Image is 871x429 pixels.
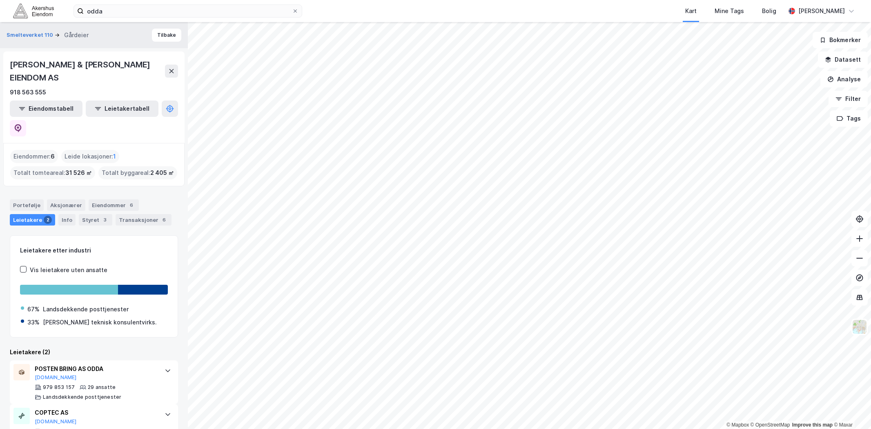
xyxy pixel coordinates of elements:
button: Datasett [818,51,868,68]
div: Leietakere etter industri [20,246,168,255]
a: OpenStreetMap [751,422,790,428]
div: Eiendommer [89,199,139,211]
div: Gårdeier [64,30,89,40]
button: Eiendomstabell [10,101,82,117]
div: POSTEN BRING AS ODDA [35,364,156,374]
div: [PERSON_NAME] teknisk konsulentvirks. [43,317,157,327]
div: Landsdekkende posttjenester [43,394,121,400]
div: Portefølje [10,199,44,211]
button: Filter [829,91,868,107]
div: 6 [160,216,168,224]
a: Mapbox [726,422,749,428]
span: 2 405 ㎡ [150,168,174,178]
button: Smelteverket 110 [7,31,55,39]
button: Analyse [820,71,868,87]
div: 33% [27,317,40,327]
div: [PERSON_NAME] [798,6,845,16]
span: 6 [51,152,55,161]
button: Tilbake [152,29,181,42]
button: Tags [830,110,868,127]
button: Leietakertabell [86,101,158,117]
div: Landsdekkende posttjenester [43,304,129,314]
div: Bolig [762,6,776,16]
div: Eiendommer : [10,150,58,163]
div: Styret [79,214,112,226]
div: Totalt tomteareal : [10,166,95,179]
div: COPTEC AS [35,408,156,418]
div: 2 [44,216,52,224]
div: 918 563 555 [10,87,46,97]
div: 979 853 157 [43,384,75,391]
div: Totalt byggareal : [98,166,177,179]
div: Transaksjoner [116,214,172,226]
div: Leietakere [10,214,55,226]
input: Søk på adresse, matrikkel, gårdeiere, leietakere eller personer [84,5,292,17]
img: akershus-eiendom-logo.9091f326c980b4bce74ccdd9f866810c.svg [13,4,54,18]
a: Improve this map [792,422,833,428]
div: Leietakere (2) [10,347,178,357]
div: 29 ansatte [88,384,116,391]
span: 31 526 ㎡ [65,168,92,178]
button: Bokmerker [813,32,868,48]
div: Kontrollprogram for chat [830,390,871,429]
div: 6 [127,201,136,209]
div: Vis leietakere uten ansatte [30,265,107,275]
iframe: Chat Widget [830,390,871,429]
div: Leide lokasjoner : [61,150,119,163]
div: [PERSON_NAME] & [PERSON_NAME] EIENDOM AS [10,58,165,84]
div: 3 [101,216,109,224]
img: Z [852,319,867,335]
div: Kart [685,6,697,16]
div: 67% [27,304,40,314]
span: 1 [113,152,116,161]
div: Mine Tags [715,6,744,16]
div: Aksjonærer [47,199,85,211]
div: Info [58,214,76,226]
button: [DOMAIN_NAME] [35,418,77,425]
button: [DOMAIN_NAME] [35,374,77,381]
